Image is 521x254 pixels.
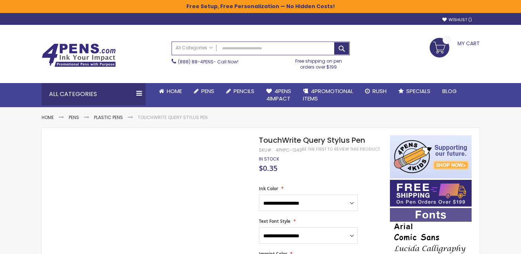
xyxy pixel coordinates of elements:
[442,87,457,95] span: Blog
[303,87,353,102] span: 4PROMOTIONAL ITEMS
[266,87,291,102] span: 4Pens 4impact
[259,135,365,145] span: TouchWrite Query Stylus Pen
[167,87,182,95] span: Home
[42,114,54,121] a: Home
[259,185,278,192] span: Ink Color
[287,55,350,70] div: Free shipping on pen orders over $199
[188,83,220,99] a: Pens
[259,163,277,173] span: $0.35
[176,45,213,51] span: All Categories
[42,83,146,105] div: All Categories
[260,83,297,107] a: 4Pens4impact
[406,87,430,95] span: Specials
[178,59,238,65] span: - Call Now!
[297,83,359,107] a: 4PROMOTIONALITEMS
[442,17,472,23] a: Wishlist
[259,147,273,153] strong: SKU
[259,218,290,224] span: Text Font Style
[42,43,116,67] img: 4Pens Custom Pens and Promotional Products
[259,156,279,162] div: Availability
[94,114,123,121] a: Plastic Pens
[276,147,302,153] div: 4PHPC-1243
[178,59,214,65] a: (888) 88-4PENS
[390,135,472,178] img: 4pens 4 kids
[393,83,436,99] a: Specials
[69,114,79,121] a: Pens
[153,83,188,99] a: Home
[302,146,380,152] a: Be the first to review this product
[259,156,279,162] span: In stock
[390,180,472,207] img: Free shipping on orders over $199
[234,87,254,95] span: Pencils
[138,115,208,121] li: TouchWrite Query Stylus Pen
[436,83,463,99] a: Blog
[172,42,216,54] a: All Categories
[201,87,214,95] span: Pens
[372,87,387,95] span: Rush
[359,83,393,99] a: Rush
[220,83,260,99] a: Pencils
